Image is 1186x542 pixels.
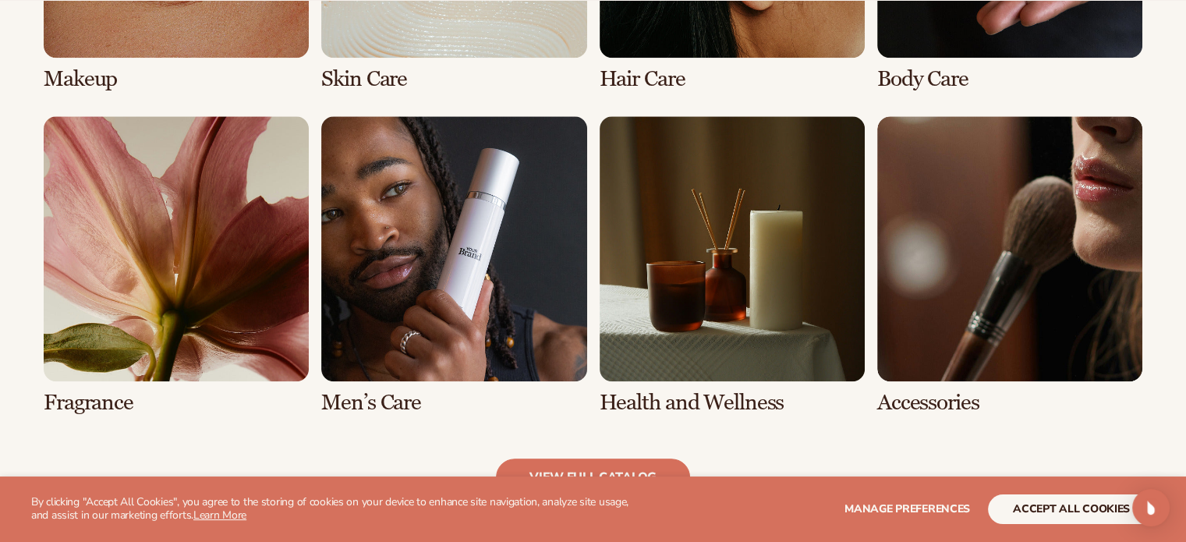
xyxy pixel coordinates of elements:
h3: Body Care [877,67,1142,91]
a: Learn More [193,508,246,523]
div: 7 / 8 [600,116,865,415]
button: accept all cookies [988,494,1155,524]
h3: Makeup [44,67,309,91]
div: Open Intercom Messenger [1132,489,1170,526]
h3: Skin Care [321,67,586,91]
span: Manage preferences [844,501,970,516]
h3: Hair Care [600,67,865,91]
div: 5 / 8 [44,116,309,415]
a: view full catalog [496,459,690,496]
p: By clicking "Accept All Cookies", you agree to the storing of cookies on your device to enhance s... [31,496,646,523]
button: Manage preferences [844,494,970,524]
div: 6 / 8 [321,116,586,415]
div: 8 / 8 [877,116,1142,415]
